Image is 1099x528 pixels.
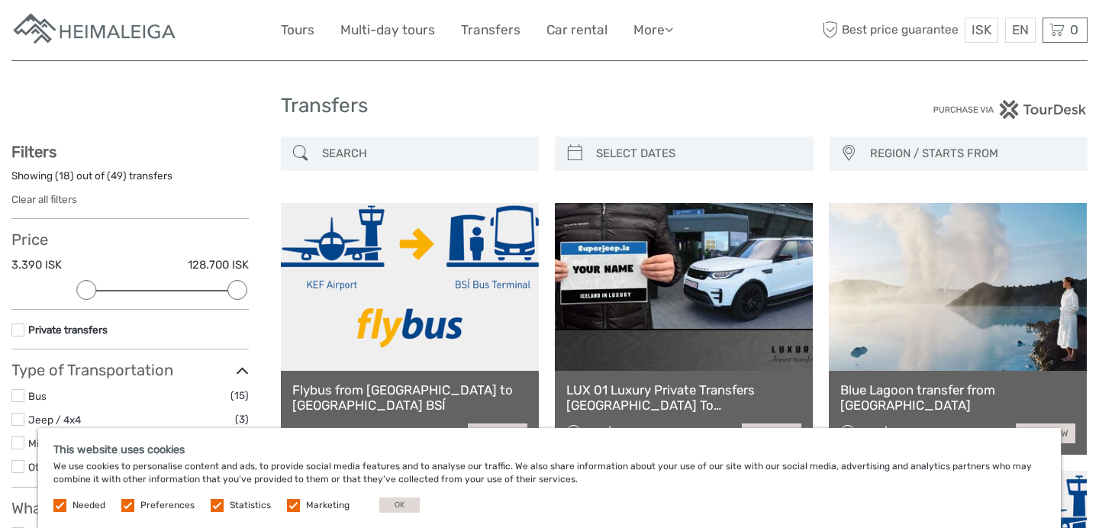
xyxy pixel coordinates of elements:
[11,230,249,249] h3: Price
[281,19,314,41] a: Tours
[1068,22,1081,37] span: 0
[461,19,520,41] a: Transfers
[840,382,1075,414] a: Blue Lagoon transfer from [GEOGRAPHIC_DATA]
[1005,18,1036,43] div: EN
[933,100,1088,119] img: PurchaseViaTourDesk.png
[53,443,1046,456] h5: This website uses cookies
[230,499,271,512] label: Statistics
[28,437,94,449] a: Mini Bus / Car
[340,19,435,41] a: Multi-day tours
[11,11,179,49] img: Apartments in Reykjavik
[11,143,56,161] strong: Filters
[281,94,819,118] h1: Transfers
[862,427,878,440] span: 4 h
[235,410,249,428] span: (3)
[21,27,172,39] p: We're away right now. Please check back later!
[188,257,249,273] label: 128.700 ISK
[28,461,117,473] a: Other / Non-Travel
[590,140,806,167] input: SELECT DATES
[111,169,123,183] label: 49
[73,499,105,512] label: Needed
[633,19,673,41] a: More
[140,499,195,512] label: Preferences
[28,324,108,336] a: Private transfers
[819,18,962,43] span: Best price guarantee
[566,382,801,414] a: LUX 01 Luxury Private Transfers [GEOGRAPHIC_DATA] To [GEOGRAPHIC_DATA]
[176,24,194,42] button: Open LiveChat chat widget
[316,140,532,167] input: SEARCH
[863,141,1081,166] button: REGION / STARTS FROM
[11,499,249,517] h3: What do you want to do?
[616,427,674,440] div: 42.900 ISK
[892,427,940,440] div: 7.999 ISK
[742,423,801,443] a: book now
[11,361,249,379] h3: Type of Transportation
[972,22,991,37] span: ISK
[292,382,527,414] a: Flybus from [GEOGRAPHIC_DATA] to [GEOGRAPHIC_DATA] BSÍ
[588,427,602,440] span: 1 h
[28,414,81,426] a: Jeep / 4x4
[546,19,608,41] a: Car rental
[468,423,527,443] a: book now
[230,387,249,404] span: (15)
[59,169,70,183] label: 18
[28,390,47,402] a: Bus
[11,169,249,192] div: Showing ( ) out of ( ) transfers
[38,428,1061,528] div: We use cookies to personalise content and ads, to provide social media features and to analyse ou...
[11,257,62,273] label: 3.390 ISK
[1016,423,1075,443] a: book now
[306,499,350,512] label: Marketing
[11,193,77,205] a: Clear all filters
[379,497,420,513] button: OK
